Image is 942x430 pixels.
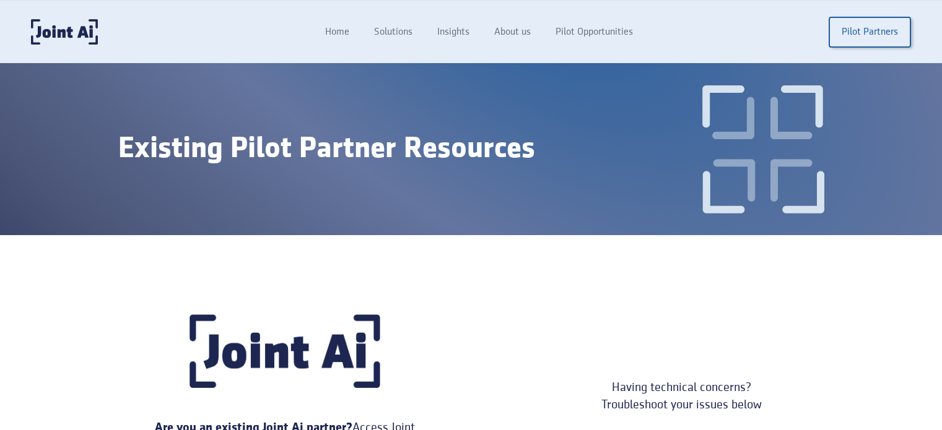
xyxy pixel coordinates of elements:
[313,20,362,44] a: Home
[829,17,911,48] a: Pilot Partners
[482,20,543,44] a: About us
[425,20,482,44] a: Insights
[362,20,425,44] a: Solutions
[118,132,535,166] div: Existing Pilot Partner Resources
[31,19,98,45] a: home
[521,379,844,413] div: Having technical concerns? Troubleshoot your issues below
[543,20,645,44] a: Pilot Opportunities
